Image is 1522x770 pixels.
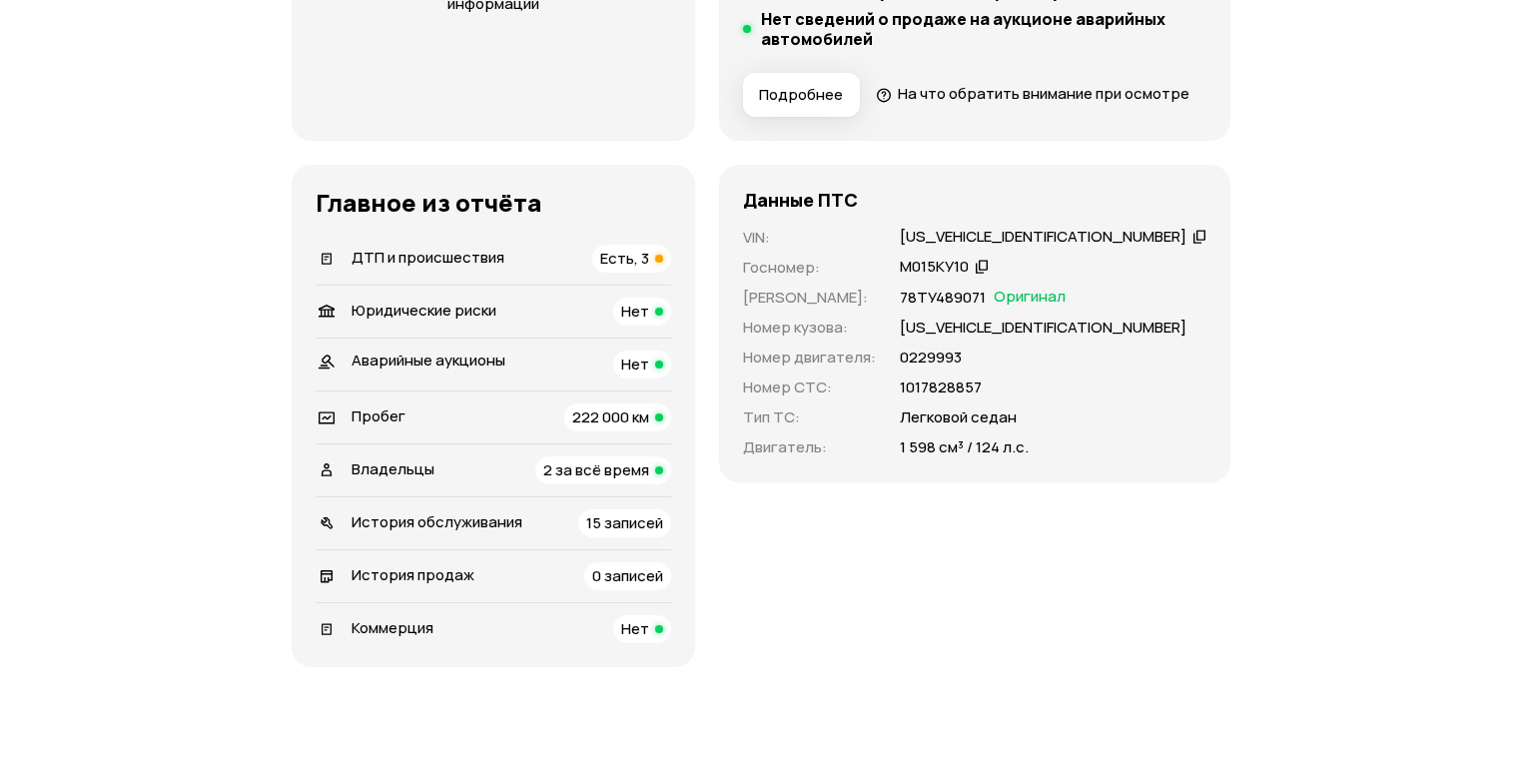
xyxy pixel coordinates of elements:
[600,248,649,269] span: Есть, 3
[900,347,962,369] p: 0229993
[352,617,433,638] span: Коммерция
[592,565,663,586] span: 0 записей
[743,73,860,117] button: Подробнее
[900,287,986,309] p: 78ТУ489071
[743,406,876,428] p: Тип ТС :
[743,287,876,309] p: [PERSON_NAME] :
[994,287,1066,309] span: Оригинал
[743,317,876,339] p: Номер кузова :
[743,347,876,369] p: Номер двигателя :
[900,406,1017,428] p: Легковой седан
[900,377,982,398] p: 1017828857
[572,406,649,427] span: 222 000 км
[352,564,474,585] span: История продаж
[586,512,663,533] span: 15 записей
[352,458,434,479] span: Владельцы
[900,436,1029,458] p: 1 598 см³ / 124 л.с.
[352,511,522,532] span: История обслуживания
[898,83,1189,104] span: На что обратить внимание при осмотре
[352,405,405,426] span: Пробег
[352,350,505,371] span: Аварийные аукционы
[761,9,1206,49] h5: Нет сведений о продаже на аукционе аварийных автомобилей
[743,377,876,398] p: Номер СТС :
[743,436,876,458] p: Двигатель :
[900,317,1186,339] p: [US_VEHICLE_IDENTIFICATION_NUMBER]
[352,300,496,321] span: Юридические риски
[743,257,876,279] p: Госномер :
[900,227,1186,248] div: [US_VEHICLE_IDENTIFICATION_NUMBER]
[621,354,649,375] span: Нет
[759,85,843,105] span: Подробнее
[543,459,649,480] span: 2 за всё время
[900,257,969,278] div: М015КУ10
[876,83,1189,104] a: На что обратить внимание при осмотре
[621,618,649,639] span: Нет
[352,247,504,268] span: ДТП и происшествия
[621,301,649,322] span: Нет
[743,227,876,249] p: VIN :
[743,189,858,211] h4: Данные ПТС
[316,189,671,217] h3: Главное из отчёта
